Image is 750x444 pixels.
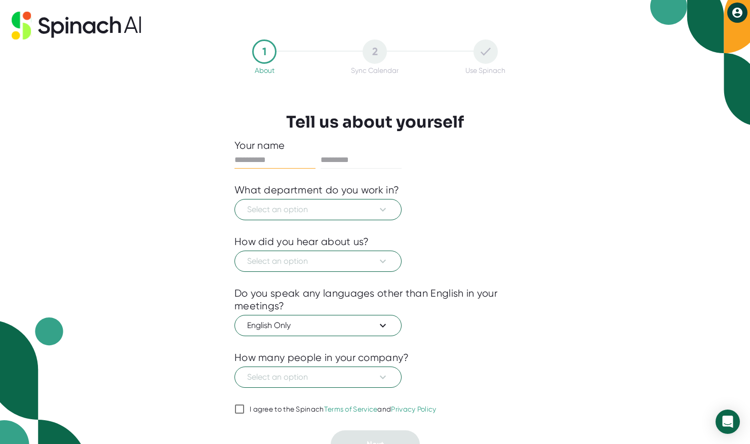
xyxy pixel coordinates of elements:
[250,405,437,414] div: I agree to the Spinach and
[247,204,389,216] span: Select an option
[351,66,399,74] div: Sync Calendar
[465,66,505,74] div: Use Spinach
[247,371,389,383] span: Select an option
[716,410,740,434] div: Open Intercom Messenger
[234,251,402,272] button: Select an option
[255,66,274,74] div: About
[324,405,378,413] a: Terms of Service
[234,315,402,336] button: English Only
[234,351,409,364] div: How many people in your company?
[247,255,389,267] span: Select an option
[234,199,402,220] button: Select an option
[234,139,516,152] div: Your name
[363,39,387,64] div: 2
[247,319,389,332] span: English Only
[234,235,369,248] div: How did you hear about us?
[234,287,516,312] div: Do you speak any languages other than English in your meetings?
[286,112,464,132] h3: Tell us about yourself
[234,367,402,388] button: Select an option
[391,405,436,413] a: Privacy Policy
[234,184,399,196] div: What department do you work in?
[252,39,277,64] div: 1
